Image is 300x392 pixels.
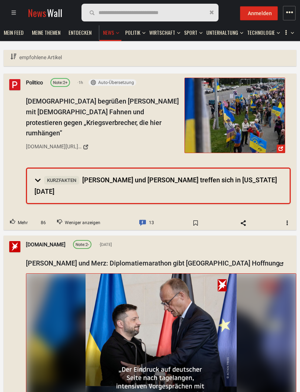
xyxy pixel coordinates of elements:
a: Politico [26,78,43,87]
a: Technologie [243,26,279,40]
a: [DOMAIN_NAME][URL][US_STATE] [26,141,179,153]
span: Technologie [247,29,275,36]
span: Bookmark [185,217,206,229]
span: [DEMOGRAPHIC_DATA] begrüßen [PERSON_NAME] mit [DEMOGRAPHIC_DATA] Fahnen und protestieren gegen „K... [26,97,179,137]
span: empfohlene Artikel [19,54,62,60]
span: Weniger anzeigen [65,218,100,228]
span: [PERSON_NAME] und [PERSON_NAME] treffen sich in [US_STATE] [DATE] [34,176,277,195]
span: News [28,6,46,20]
a: Unterhaltung [203,26,242,40]
button: Anmelden [240,6,278,20]
a: Note:2+ [50,78,70,87]
a: NewsWall [28,6,62,20]
a: Alaskaner begrüßen Putin mit ukrainischen Fahnen und protestieren gegen ... [184,78,285,153]
span: News [103,29,114,36]
a: Politik [121,26,144,40]
span: Unterhaltung [206,29,238,36]
button: Downvote [51,216,107,230]
span: Mehr [18,218,28,228]
div: 2- [76,241,89,248]
a: [PERSON_NAME] und Merz: Diplomatiemarathon gibt [GEOGRAPHIC_DATA] Hoffnung [26,259,283,267]
span: Sport [184,29,197,36]
span: Note: [76,242,86,247]
span: Politik [125,29,140,36]
button: Technologie [243,22,280,40]
button: Unterhaltung [203,22,243,40]
div: 2+ [53,80,67,86]
a: [DOMAIN_NAME] [26,240,66,249]
span: [DATE] [99,241,112,248]
span: 1h [77,80,83,86]
button: News [99,22,121,41]
a: News [99,26,118,40]
button: Sport [180,22,203,40]
summary: Kurzfakten[PERSON_NAME] und [PERSON_NAME] treffen sich in [US_STATE] [DATE] [27,169,290,203]
button: Auto-Übersetzung [89,79,136,86]
span: Share [233,217,254,229]
span: Wall [47,6,62,20]
span: Kurzfakten [44,176,79,185]
button: Politik [121,22,146,40]
a: Wirtschaft [146,26,179,40]
a: Note:2- [73,240,91,249]
a: empfohlene Artikel [9,50,63,65]
button: Wirtschaft [146,22,180,40]
span: 86 [37,219,50,226]
span: Note: [53,80,63,85]
img: Alaskaner begrüßen Putin mit ukrainischen Fahnen und protestieren gegen ... [185,78,285,153]
a: Sport [180,26,201,40]
span: Meine Themen [32,29,60,36]
a: Comment [133,216,160,230]
div: [DOMAIN_NAME][URL][US_STATE] [26,142,81,151]
img: Profilbild von stern.de [9,241,20,252]
span: Entdecken [69,29,91,36]
img: Profilbild von Politico [9,79,20,90]
span: Wirtschaft [149,29,175,36]
span: 13 [149,218,154,228]
span: Mein Feed [4,29,24,36]
button: Upvote [4,216,34,230]
span: Anmelden [248,10,272,16]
